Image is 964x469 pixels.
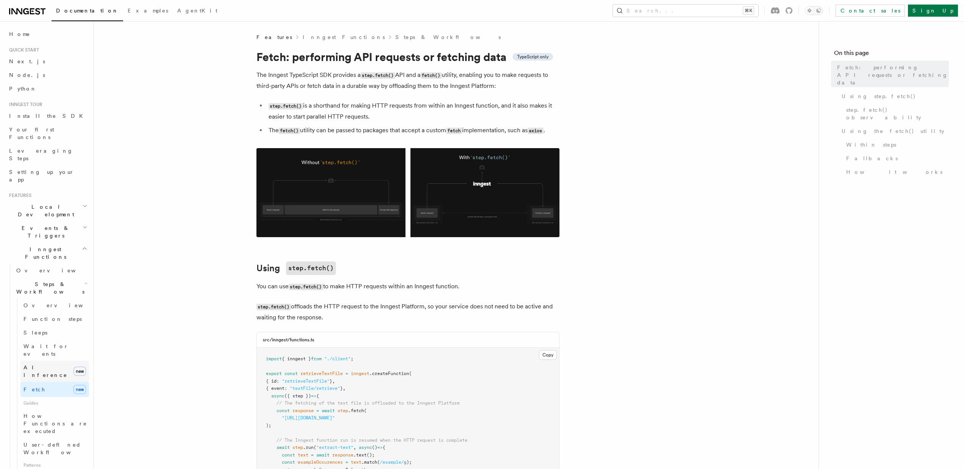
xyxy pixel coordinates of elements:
[311,356,322,361] span: from
[173,2,222,20] a: AgentKit
[123,2,173,20] a: Examples
[300,371,343,376] span: retrieveTextFile
[846,155,898,162] span: Fallbacks
[843,103,949,124] a: step.fetch() observability
[372,445,377,450] span: ()
[16,267,94,274] span: Overview
[839,89,949,103] a: Using step.fetch()
[13,280,84,295] span: Steps & Workflows
[52,2,123,21] a: Documentation
[256,281,559,292] p: You can use to make HTTP requests within an Inngest function.
[846,141,896,149] span: Within steps
[6,102,42,108] span: Inngest tour
[517,54,548,60] span: TypeScript only
[805,6,823,15] button: Toggle dark mode
[271,393,284,399] span: async
[256,70,559,91] p: The Inngest TypeScript SDK provides a API and a utility, enabling you to make requests to third-p...
[286,261,336,275] code: step.fetch()
[13,264,89,277] a: Overview
[6,200,89,221] button: Local Development
[23,316,82,322] span: Function steps
[290,386,340,391] span: "textFile/retrieve"
[351,371,369,376] span: inngest
[177,8,217,14] span: AgentKit
[353,452,367,458] span: .text
[20,438,89,459] a: User-defined Workflows
[256,33,292,41] span: Features
[292,408,314,413] span: response
[256,261,336,275] a: Usingstep.fetch()
[846,168,942,176] span: How it works
[266,423,271,428] span: );
[367,452,375,458] span: ();
[340,386,343,391] span: }
[311,452,314,458] span: =
[395,33,501,41] a: Steps & Workflows
[266,125,559,136] li: The utility can be passed to packages that accept a custom implementation, such as .
[6,27,89,41] a: Home
[9,72,45,78] span: Node.js
[377,460,380,465] span: (
[20,312,89,326] a: Function steps
[322,408,335,413] span: await
[843,138,949,152] a: Within steps
[20,339,89,361] a: Wait for events
[369,371,409,376] span: .createFunction
[337,408,348,413] span: step
[6,109,89,123] a: Install the SDK
[842,127,944,135] span: Using the fetch() utility
[446,128,462,134] code: fetch
[20,326,89,339] a: Sleeps
[834,48,949,61] h4: On this page
[406,460,412,465] span: );
[277,400,459,406] span: // The fetching of the text file is offloaded to the Inngest Platform
[23,442,92,455] span: User-defined Workflows
[73,367,86,376] span: new
[256,304,291,310] code: step.fetch()
[20,409,89,438] a: How Functions are executed
[404,460,406,465] span: g
[383,445,385,450] span: {
[9,169,74,183] span: Setting up your app
[420,72,442,79] code: fetch()
[256,50,559,64] h1: Fetch: performing API requests or fetching data
[6,144,89,165] a: Leveraging Steps
[846,106,949,121] span: step.fetch() observability
[292,445,303,450] span: step
[314,445,316,450] span: (
[839,124,949,138] a: Using the fetch() utility
[23,330,47,336] span: Sleeps
[282,415,335,421] span: "[URL][DOMAIN_NAME]"
[6,55,89,68] a: Next.js
[9,127,54,140] span: Your first Functions
[303,33,385,41] a: Inngest Functions
[843,152,949,165] a: Fallbacks
[277,378,279,384] span: :
[256,301,559,323] p: offloads the HTTP request to the Inngest Platform, so your service does not need to be active and...
[23,302,102,308] span: Overview
[277,438,467,443] span: // The Inngest function run is resumed when the HTTP request is complete
[6,224,83,239] span: Events & Triggers
[6,203,83,218] span: Local Development
[6,192,31,199] span: Features
[20,361,89,382] a: AI Inferencenew
[377,445,383,450] span: =>
[9,86,37,92] span: Python
[311,393,316,399] span: =>
[6,221,89,242] button: Events & Triggers
[364,408,367,413] span: (
[298,460,343,465] span: exampleOccurences
[269,103,303,109] code: step.fetch()
[842,92,916,100] span: Using step.fetch()
[539,350,557,360] button: Copy
[361,72,395,79] code: step.fetch()
[316,408,319,413] span: =
[324,356,351,361] span: "./client"
[284,393,311,399] span: ({ step })
[266,100,559,122] li: is a shorthand for making HTTP requests from within an Inngest function, and it also makes it eas...
[316,445,353,450] span: "extract-text"
[279,128,300,134] code: fetch()
[332,378,335,384] span: ,
[351,460,361,465] span: text
[6,82,89,95] a: Python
